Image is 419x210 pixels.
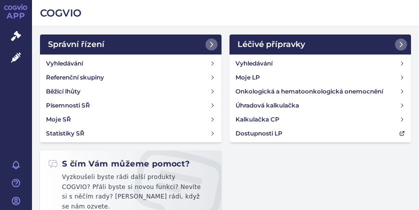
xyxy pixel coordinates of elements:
[46,114,71,124] h4: Moje SŘ
[40,34,221,54] a: Správní řízení
[229,34,411,54] a: Léčivé přípravky
[46,86,80,96] h4: Běžící lhůty
[48,38,104,50] h2: Správní řízení
[237,38,305,50] h2: Léčivé přípravky
[231,112,409,126] a: Kalkulačka CP
[46,58,83,68] h4: Vyhledávání
[235,114,279,124] h4: Kalkulačka CP
[46,100,90,110] h4: Písemnosti SŘ
[42,112,219,126] a: Moje SŘ
[231,98,409,112] a: Úhradová kalkulačka
[235,72,260,82] h4: Moje LP
[42,70,219,84] a: Referenční skupiny
[42,126,219,140] a: Statistiky SŘ
[42,56,219,70] a: Vyhledávání
[40,6,411,20] h2: COGVIO
[231,84,409,98] a: Onkologická a hematoonkologická onemocnění
[231,56,409,70] a: Vyhledávání
[42,84,219,98] a: Běžící lhůty
[46,72,104,82] h4: Referenční skupiny
[235,58,272,68] h4: Vyhledávání
[235,100,299,110] h4: Úhradová kalkulačka
[231,70,409,84] a: Moje LP
[235,86,383,96] h4: Onkologická a hematoonkologická onemocnění
[46,128,84,138] h4: Statistiky SŘ
[231,126,409,140] a: Dostupnosti LP
[42,98,219,112] a: Písemnosti SŘ
[48,158,190,169] h2: S čím Vám můžeme pomoct?
[235,128,282,138] h4: Dostupnosti LP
